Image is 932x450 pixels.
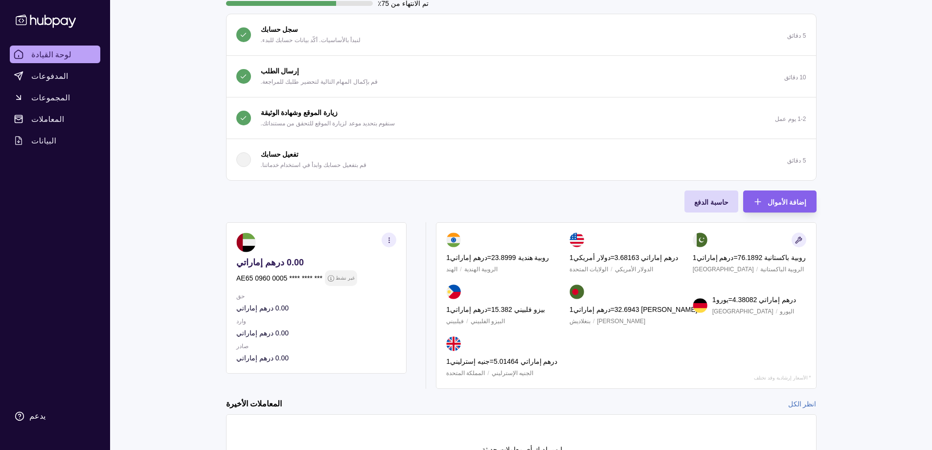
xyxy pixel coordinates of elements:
font: 23.8999 [491,254,516,261]
button: سجل حسابك لنبدأ بالأساسيات. أكّد بيانات حسابك للبدء.5 دقائق [227,14,816,55]
font: المملكة المتحدة [446,370,485,377]
font: 1 [446,306,450,313]
font: = [487,254,491,261]
font: فيلبيني [446,318,464,325]
font: درهم إماراتي [450,306,487,313]
font: 1 [569,306,573,313]
font: الروبية الهندية [464,266,498,273]
font: = [728,296,732,304]
font: درهم إماراتي [641,254,678,261]
img: جيجا بايت [446,336,461,351]
font: / [756,266,758,273]
font: وارد [236,318,246,325]
font: [PERSON_NAME] [641,306,697,313]
font: 1-2 يوم عمل [775,116,806,122]
font: 15.382 [491,306,512,313]
font: المعاملات الأخيرة [226,400,282,408]
font: دولار أمريكي [573,254,611,261]
img: بك [693,233,707,247]
font: حق [236,293,245,300]
font: المعاملات [31,114,65,124]
font: 5 دقائق [787,32,806,39]
font: روبية باكستانية [764,254,806,261]
font: 76.1892 [738,254,763,261]
font: زيارة الموقع وشهادة الوثيقة [261,109,338,117]
img: دي [693,298,707,313]
font: حاسبة الدفع [694,198,728,206]
font: * الأسعار إرشادية وقد تختلف [754,375,811,380]
font: / [466,318,468,325]
font: الهند [446,266,457,273]
img: ب د [569,284,584,299]
font: 5 دقائق [787,157,806,164]
font: جنيه إسترليني [450,357,490,365]
font: 1 [569,254,573,261]
font: قم بإكمال المهام التالية لتحضير طلبك للمراجعة. [261,78,378,85]
font: 5.01464 [494,357,519,365]
font: [PERSON_NAME] [597,318,645,325]
font: = [490,357,494,365]
font: لنبدأ بالأساسيات. أكّد بيانات حسابك للبدء. [261,37,361,44]
font: بيزو فلبيني [514,306,545,313]
a: يدعم [10,406,100,426]
font: المجموعات [31,93,70,102]
a: البيانات [10,132,100,149]
font: / [488,370,489,377]
font: بنغلاديش [569,318,591,325]
font: 10 دقائق [784,74,806,81]
font: درهم إماراتي [573,306,611,313]
a: لوحة القيادة [10,46,100,63]
font: = [487,306,491,313]
font: 0.00 درهم إماراتي [236,354,289,362]
font: / [593,318,594,325]
button: زيارة الموقع وشهادة الوثيقة سنقوم بتحديد موعد لزيارة الموقع للتحقق من مستنداتك.1-2 يوم عمل [227,97,816,139]
font: المدفوعات [31,71,68,81]
font: البيزو الفلبيني [471,318,505,325]
font: 1 [446,357,450,365]
font: / [611,266,612,273]
font: درهم إماراتي [697,254,734,261]
img: نحن [569,233,584,247]
font: = [611,306,614,313]
img: الرقم الهيدروجيني [446,284,461,299]
font: صادر [236,343,249,350]
button: إرسال الطلب قم بإكمال المهام التالية لتحضير طلبك للمراجعة.10 دقائق [227,56,816,97]
font: يدعم [29,412,45,420]
font: / [460,266,461,273]
img: ae [236,233,256,252]
font: يورو [716,296,728,304]
font: 1 [446,254,450,261]
font: لوحة القيادة [31,49,71,59]
font: 0.00 درهم إماراتي [236,258,304,267]
font: سجل حسابك [261,25,298,33]
font: = [611,254,614,261]
font: 1 [712,296,716,304]
font: درهم إماراتي [759,296,796,304]
a: انظر الكل [788,399,817,409]
a: المجموعات [10,89,100,106]
font: الدولار الأمريكي [615,266,653,273]
font: الولايات المتحدة [569,266,608,273]
a: المدفوعات [10,67,100,85]
font: إرسال الطلب [261,67,299,75]
font: درهم إماراتي [450,254,487,261]
font: 0.00 درهم إماراتي [236,329,289,337]
font: البيانات [31,136,56,145]
font: 0.00 درهم إماراتي [236,304,289,312]
font: 32.6943 [614,306,639,313]
a: المعاملات [10,110,100,128]
font: الجنيه الإسترليني [492,370,533,377]
button: حاسبة الدفع [684,190,738,213]
button: إضافة الأموال [743,190,817,213]
font: 1 [693,254,697,261]
font: الروبية الباكستانية [760,266,804,273]
font: تفعيل حسابك [261,150,299,158]
font: [GEOGRAPHIC_DATA] [712,308,773,315]
font: = [733,254,737,261]
font: 3.68163 [614,254,639,261]
font: / [776,308,777,315]
font: قم بتفعيل حسابك وابدأ في استخدام خدماتنا. [261,162,366,168]
font: روبية هندية [518,254,549,261]
font: درهم إماراتي [521,357,558,365]
font: 4.38082 [732,296,757,304]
